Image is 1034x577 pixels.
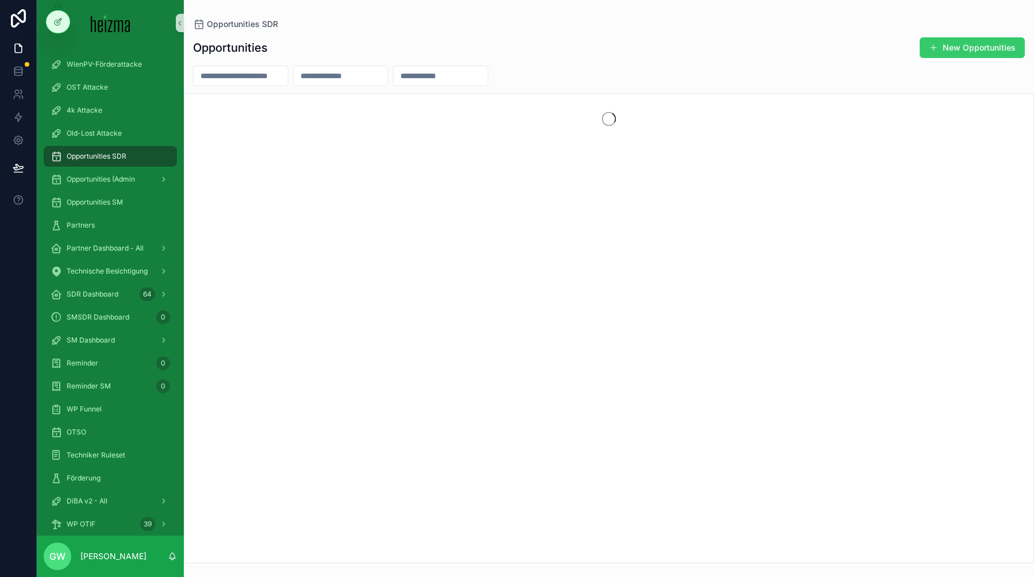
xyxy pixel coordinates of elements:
div: scrollable content [37,46,184,536]
span: SMSDR Dashboard [67,313,129,322]
a: SM Dashboard [44,330,177,351]
span: Partners [67,221,95,230]
a: DiBA v2 - All [44,491,177,511]
span: Opportunities SM [67,198,123,207]
span: WP Funnel [67,405,102,414]
span: WienPV-Förderattacke [67,60,142,69]
a: Technische Besichtigung [44,261,177,282]
p: [PERSON_NAME] [80,551,146,562]
a: Opportunities SM [44,192,177,213]
span: Techniker Ruleset [67,451,125,460]
span: SM Dashboard [67,336,115,345]
a: Old-Lost Attacke [44,123,177,144]
span: Förderung [67,474,101,483]
a: Reminder0 [44,353,177,374]
span: Opportunities (Admin [67,175,135,184]
a: WienPV-Förderattacke [44,54,177,75]
span: SDR Dashboard [67,290,118,299]
img: App logo [91,14,130,32]
span: Opportunities SDR [207,18,278,30]
span: 4k Attacke [67,106,102,115]
a: 4k Attacke [44,100,177,121]
div: 0 [156,310,170,324]
a: OTSO [44,422,177,443]
a: WP OTIF39 [44,514,177,534]
span: Reminder SM [67,382,111,391]
a: Techniker Ruleset [44,445,177,466]
div: 39 [140,517,155,531]
span: GW [49,549,65,563]
h1: Opportunities [193,40,268,56]
a: Partners [44,215,177,236]
div: 0 [156,379,170,393]
span: Reminder [67,359,98,368]
div: 64 [140,287,155,301]
span: Old-Lost Attacke [67,129,122,138]
a: Reminder SM0 [44,376,177,397]
button: New Opportunities [920,37,1025,58]
span: Partner Dashboard - All [67,244,144,253]
a: Förderung [44,468,177,488]
a: OST Attacke [44,77,177,98]
a: WP Funnel [44,399,177,420]
a: Opportunities SDR [44,146,177,167]
a: Opportunities (Admin [44,169,177,190]
span: DiBA v2 - All [67,497,107,506]
span: WP OTIF [67,520,95,529]
a: SMSDR Dashboard0 [44,307,177,328]
span: Opportunities SDR [67,152,126,161]
span: OST Attacke [67,83,108,92]
a: Partner Dashboard - All [44,238,177,259]
a: Opportunities SDR [193,18,278,30]
div: 0 [156,356,170,370]
span: OTSO [67,428,86,437]
span: Technische Besichtigung [67,267,148,276]
a: SDR Dashboard64 [44,284,177,305]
